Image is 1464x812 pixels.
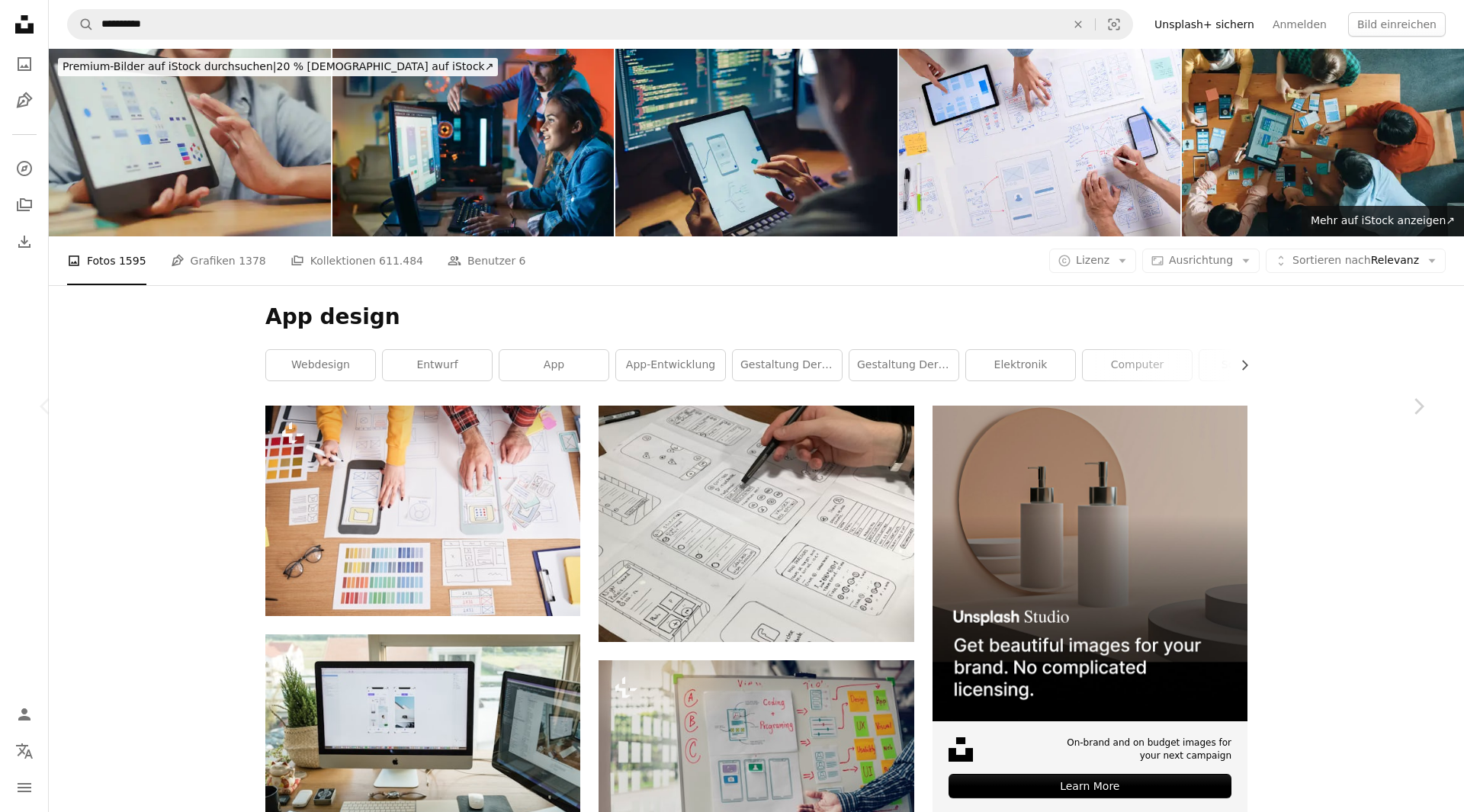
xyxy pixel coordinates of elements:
span: On-brand and on budget images for your next campaign [1058,737,1231,762]
a: Entwurf [383,350,492,380]
a: Anmelden / Registrieren [9,699,40,730]
a: Grafiken [9,85,40,116]
button: Löschen [1061,10,1095,39]
img: Webdesign-Oberfläche für mobile Apps. Draufsicht des Desktop-Ingenieur-Anwendungsentwicklers für ... [265,406,580,615]
a: Kollektionen 611.484 [291,236,423,285]
a: Unsplash+ sichern [1145,12,1263,37]
span: Ausrichtung [1169,254,1233,266]
h1: App design [265,303,1247,331]
img: White man programmer or IT specialist software developer with glasses working late into the night... [615,49,897,236]
a: Weiter [1372,333,1464,480]
a: App-Entwicklung [616,350,725,380]
img: person holding pen near paper [599,406,913,642]
form: Finden Sie Bildmaterial auf der ganzen Webseite [67,9,1133,40]
span: Mehr auf iStock anzeigen ↗ [1311,214,1455,226]
button: Unsplash suchen [68,10,94,39]
a: Schreibtisch [1199,350,1308,380]
a: Fotos [9,49,40,79]
a: Elektronik [966,350,1075,380]
span: Lizenz [1076,254,1109,266]
span: Sortieren nach [1292,254,1371,266]
a: Webdesign-Oberfläche für mobile Apps. Draufsicht des Desktop-Ingenieur-Anwendungsentwicklers für ... [265,504,580,518]
span: 20 % [DEMOGRAPHIC_DATA] auf iStock ↗ [63,60,493,72]
button: Visuelle Suche [1096,10,1132,39]
img: Zwei Freunde oder ein Paar diskutieren mobile Design-Schnittstelle auf einem Computerbildschirm. ... [332,49,615,236]
button: Sprache [9,736,40,766]
a: Gestaltung der Website [733,350,842,380]
a: silberner iMac mit Apple Magic Keyboard und Magic Mouse [265,729,580,743]
a: Entdecken [9,153,40,184]
img: UX/UI-Designer, die Wireframes für einen Prototyp einer Website und einer mobilen App diskutieren... [899,49,1181,236]
a: Benutzer 6 [448,236,526,285]
button: Bild einreichen [1348,12,1446,37]
a: Kollektionen [9,190,40,220]
img: Grafikdesigner erforscht UI/UX auf digitalen Tablets. [49,49,331,236]
button: Ausrichtung [1142,249,1260,273]
span: 6 [519,252,526,269]
button: Menü [9,772,40,803]
img: file-1715714113747-b8b0561c490eimage [933,406,1247,721]
img: file-1631678316303-ed18b8b5cb9cimage [949,737,973,762]
div: Learn More [949,774,1231,798]
button: Lizenz [1049,249,1136,273]
a: Webdesign [266,350,375,380]
a: App [499,350,608,380]
span: 1378 [239,252,266,269]
span: Relevanz [1292,253,1419,268]
a: Grafiken 1378 [171,236,266,285]
span: Premium-Bilder auf iStock durchsuchen | [63,60,277,72]
a: person holding pen near paper [599,517,913,531]
a: Designer Team Zeichnung Website UX App Entwicklung Anwendung für Mobiltelefon. [599,759,913,772]
button: Liste nach rechts verschieben [1231,350,1247,380]
img: Top view of software developer team looking Ux design from tablet. Convocation. [1182,49,1464,236]
a: Mehr auf iStock anzeigen↗ [1302,206,1464,236]
a: Gestaltung der Benutzeroberfläche [849,350,958,380]
a: Bisherige Downloads [9,226,40,257]
a: Anmelden [1263,12,1336,37]
button: Sortieren nachRelevanz [1266,249,1446,273]
span: 611.484 [379,252,423,269]
a: Premium-Bilder auf iStock durchsuchen|20 % [DEMOGRAPHIC_DATA] auf iStock↗ [49,49,507,85]
a: Computer [1083,350,1192,380]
